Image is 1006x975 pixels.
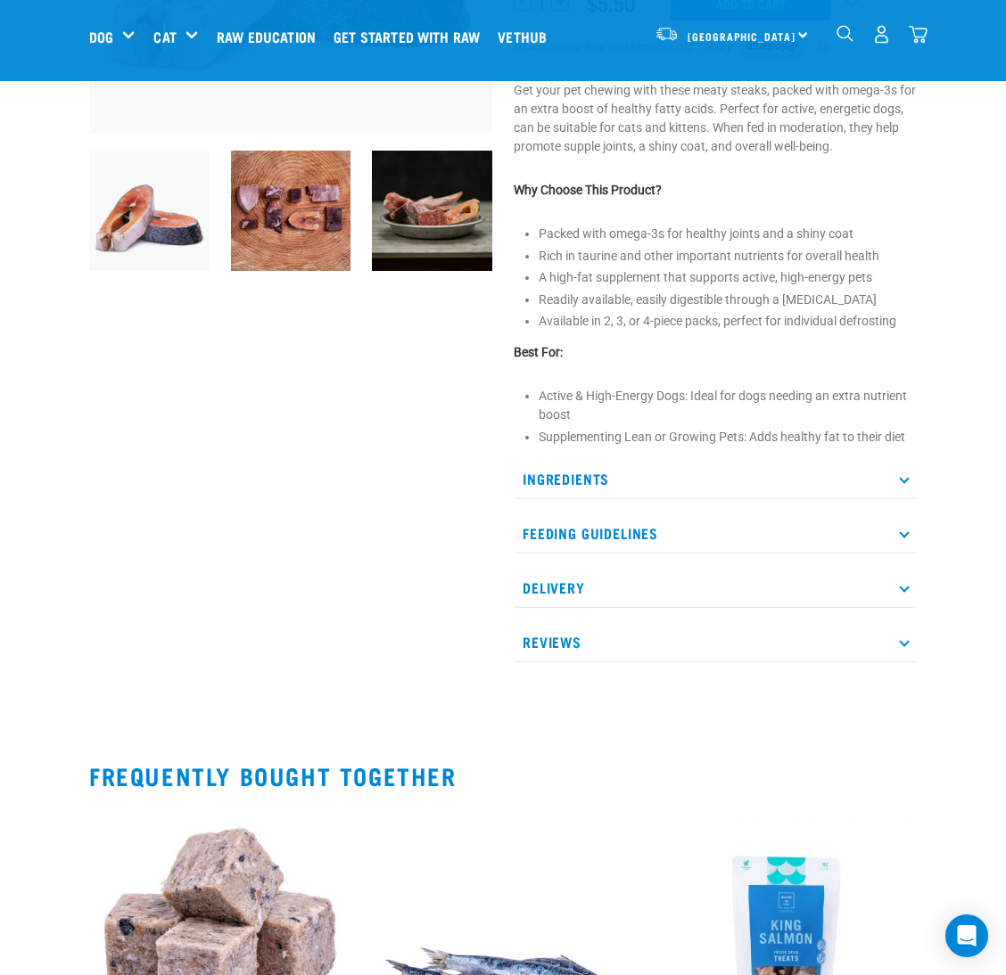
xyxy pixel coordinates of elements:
[514,568,917,608] p: Delivery
[539,387,917,424] li: Active & High-Energy Dogs: Ideal for dogs needing an extra nutrient boost
[514,81,917,156] p: Get your pet chewing with these meaty steaks, packed with omega-3s for an extra boost of healthy ...
[514,345,563,359] strong: Best For:
[539,428,917,447] li: Supplementing Lean or Growing Pets: Adds healthy fat to their diet
[212,1,329,72] a: Raw Education
[539,268,917,287] li: A high-fat supplement that supports active, high-energy pets
[688,33,796,39] span: [GEOGRAPHIC_DATA]
[231,151,351,271] img: Assortment Of Meat And Salmon Cuts
[89,26,113,47] a: Dog
[539,312,917,331] li: Available in 2, 3, or 4-piece packs, perfect for individual defrosting
[153,26,176,47] a: Cat
[89,151,210,271] img: 1148 Salmon Steaks 01
[909,25,928,44] img: home-icon@2x.png
[493,1,560,72] a: Vethub
[539,291,917,309] li: Readily available, easily digestible through a [MEDICAL_DATA]
[539,225,917,243] li: Packed with omega-3s for healthy joints and a shiny coat
[514,183,662,197] strong: Why Choose This Product?
[329,1,493,72] a: Get started with Raw
[514,459,917,499] p: Ingredients
[89,762,917,790] h2: Frequently bought together
[514,622,917,662] p: Reviews
[872,25,891,44] img: user.png
[837,25,853,42] img: home-icon-1@2x.png
[945,914,988,957] div: Open Intercom Messenger
[655,26,679,42] img: van-moving.png
[539,247,917,266] li: Rich in taurine and other important nutrients for overall health
[514,513,917,553] p: Feeding Guidelines
[372,151,492,271] img: Assortment Of Ingredients Including, Salmon, Fillet Tripe, Turkey Wing Tongue And Heart Meat In A...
